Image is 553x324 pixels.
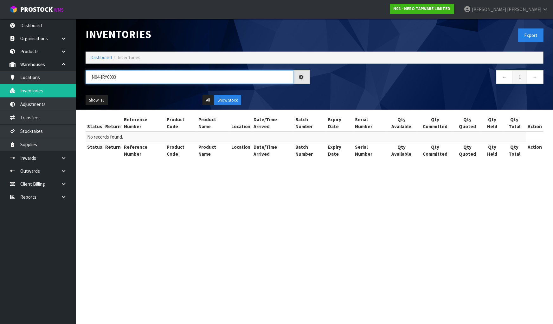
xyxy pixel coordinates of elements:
[20,5,53,14] span: ProStock
[86,115,104,132] th: Status
[230,115,252,132] th: Location
[86,142,104,159] th: Status
[10,5,17,13] img: cube-alt.png
[390,4,454,14] a: N04 - NERO TAPWARE LIMITED
[526,115,543,132] th: Action
[86,95,108,105] button: Show: 10
[417,142,453,159] th: Qty Committed
[417,115,453,132] th: Qty Committed
[394,6,451,11] strong: N04 - NERO TAPWARE LIMITED
[86,70,293,84] input: Search inventories
[513,70,527,84] a: 1
[118,54,140,60] span: Inventories
[503,115,526,132] th: Qty Total
[122,142,165,159] th: Reference Number
[203,95,214,105] button: All
[386,142,417,159] th: Qty Available
[230,142,252,159] th: Location
[482,142,503,159] th: Qty Held
[197,115,230,132] th: Product Name
[86,28,310,40] h1: Inventories
[90,54,112,60] a: Dashboard
[326,142,353,159] th: Expiry Date
[518,28,543,42] button: Export
[496,70,513,84] a: ←
[165,115,197,132] th: Product Code
[104,115,122,132] th: Return
[104,142,122,159] th: Return
[86,132,526,142] td: No records found.
[453,142,482,159] th: Qty Quoted
[197,142,230,159] th: Product Name
[353,142,386,159] th: Serial Number
[482,115,503,132] th: Qty Held
[294,142,326,159] th: Batch Number
[252,142,294,159] th: Date/Time Arrived
[294,115,326,132] th: Batch Number
[453,115,482,132] th: Qty Quoted
[472,6,506,12] span: [PERSON_NAME]
[326,115,353,132] th: Expiry Date
[507,6,541,12] span: [PERSON_NAME]
[214,95,241,105] button: Show Stock
[54,7,64,13] small: WMS
[526,142,543,159] th: Action
[527,70,543,84] a: →
[386,115,417,132] th: Qty Available
[353,115,386,132] th: Serial Number
[319,70,544,86] nav: Page navigation
[122,115,165,132] th: Reference Number
[165,142,197,159] th: Product Code
[503,142,526,159] th: Qty Total
[252,115,294,132] th: Date/Time Arrived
